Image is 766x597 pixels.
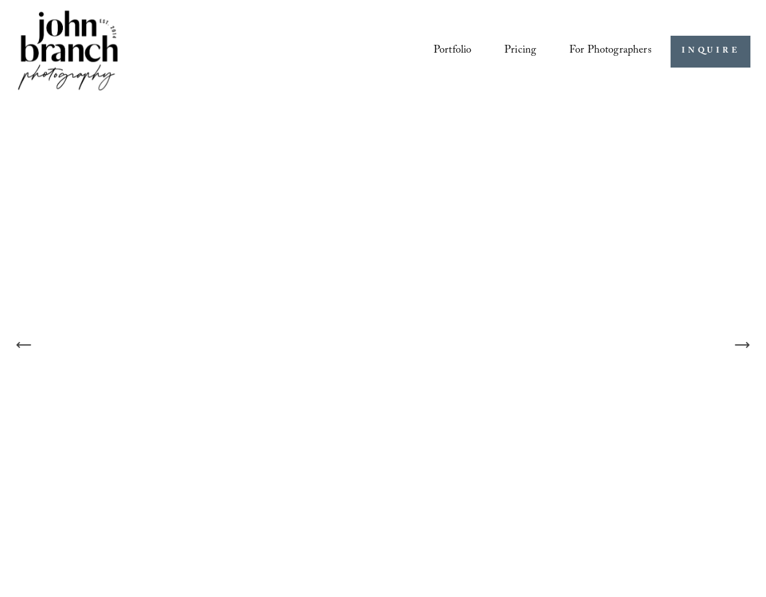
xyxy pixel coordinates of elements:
button: Previous Slide [10,331,38,359]
a: Portfolio [434,40,471,63]
a: INQUIRE [671,36,750,68]
button: Next Slide [728,331,756,359]
a: folder dropdown [569,40,652,63]
a: Pricing [504,40,536,63]
span: For Photographers [569,41,652,62]
img: John Branch IV Photography [16,8,121,95]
